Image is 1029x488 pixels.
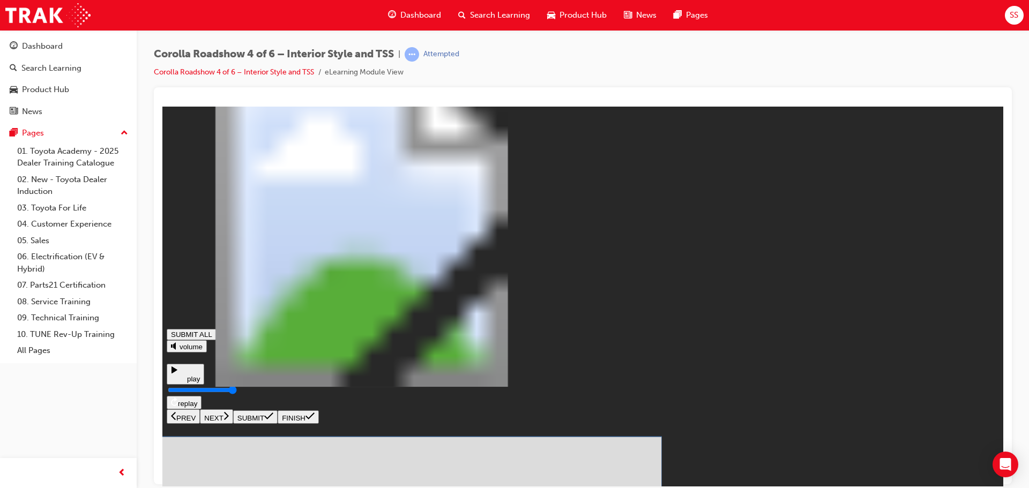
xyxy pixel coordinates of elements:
[118,467,126,480] span: prev-icon
[547,9,555,22] span: car-icon
[13,200,132,216] a: 03. Toyota For Life
[22,40,63,52] div: Dashboard
[4,123,132,143] button: Pages
[13,294,132,310] a: 08. Service Training
[10,129,18,138] span: pages-icon
[10,64,17,73] span: search-icon
[154,48,394,61] span: Corolla Roadshow 4 of 6 – Interior Style and TSS
[5,3,91,27] img: Trak
[325,66,404,79] li: eLearning Module View
[665,4,717,26] a: pages-iconPages
[674,9,682,22] span: pages-icon
[13,143,132,171] a: 01. Toyota Academy - 2025 Dealer Training Catalogue
[398,48,400,61] span: |
[539,4,615,26] a: car-iconProduct Hub
[121,126,128,140] span: up-icon
[1005,6,1024,25] button: SS
[4,102,132,122] a: News
[388,9,396,22] span: guage-icon
[13,249,132,277] a: 06. Electrification (EV & Hybrid)
[450,4,539,26] a: search-iconSearch Learning
[405,47,419,62] span: learningRecordVerb_ATTEMPT-icon
[13,171,132,200] a: 02. New - Toyota Dealer Induction
[154,67,314,77] a: Corolla Roadshow 4 of 6 – Interior Style and TSS
[4,36,132,56] a: Dashboard
[4,80,132,100] a: Product Hub
[423,49,459,59] div: Attempted
[13,310,132,326] a: 09. Technical Training
[636,9,657,21] span: News
[4,34,132,123] button: DashboardSearch LearningProduct HubNews
[379,4,450,26] a: guage-iconDashboard
[400,9,441,21] span: Dashboard
[13,326,132,343] a: 10. TUNE Rev-Up Training
[22,106,42,118] div: News
[13,342,132,359] a: All Pages
[470,9,530,21] span: Search Learning
[21,62,81,74] div: Search Learning
[1010,9,1018,21] span: SS
[22,84,69,96] div: Product Hub
[624,9,632,22] span: news-icon
[10,107,18,117] span: news-icon
[13,277,132,294] a: 07. Parts21 Certification
[13,232,132,249] a: 05. Sales
[4,58,132,78] a: Search Learning
[560,9,607,21] span: Product Hub
[686,9,708,21] span: Pages
[22,127,44,139] div: Pages
[10,42,18,51] span: guage-icon
[10,85,18,95] span: car-icon
[13,216,132,232] a: 04. Customer Experience
[993,452,1018,477] div: Open Intercom Messenger
[458,9,466,22] span: search-icon
[615,4,665,26] a: news-iconNews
